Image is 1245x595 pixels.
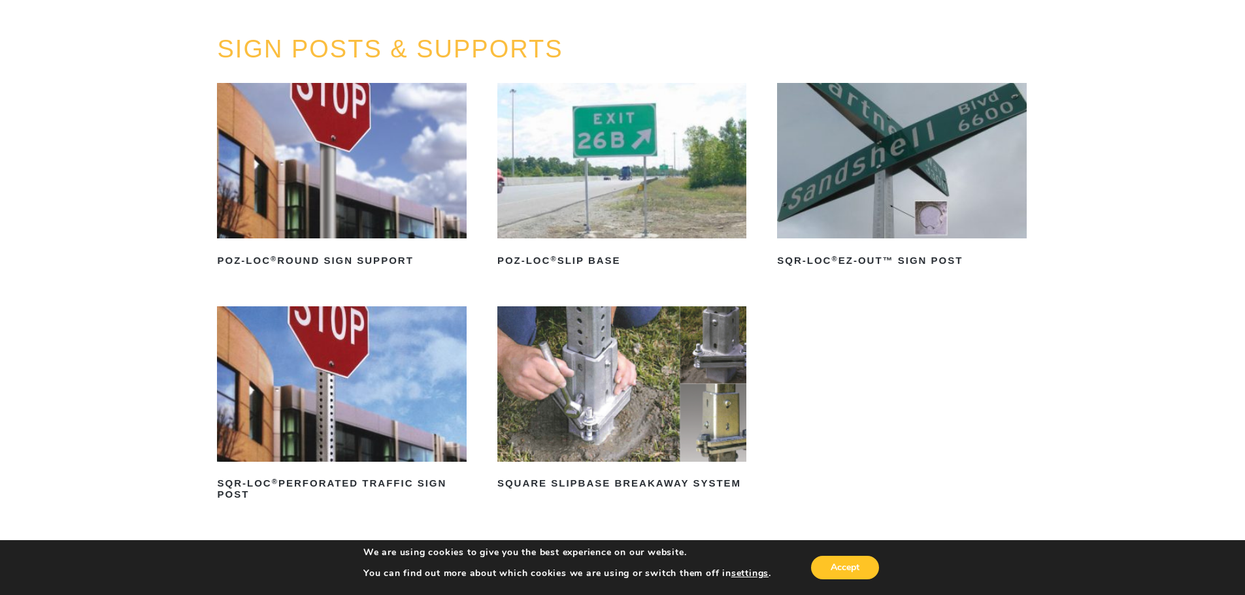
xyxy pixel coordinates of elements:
[550,255,557,263] sup: ®
[777,250,1026,271] h2: SQR-LOC EZ-Out™ Sign Post
[731,568,769,579] button: settings
[497,250,746,271] h2: POZ-LOC Slip Base
[217,35,563,63] a: SIGN POSTS & SUPPORTS
[363,547,771,558] p: We are using cookies to give you the best experience on our website.
[777,83,1026,271] a: SQR-LOC®EZ-Out™ Sign Post
[831,255,838,263] sup: ®
[497,474,746,494] h2: Square Slipbase Breakaway System
[811,556,879,579] button: Accept
[497,83,746,271] a: POZ-LOC®Slip Base
[217,474,466,505] h2: SQR-LOC Perforated Traffic Sign Post
[272,477,278,485] sup: ®
[363,568,771,579] p: You can find out more about which cookies we are using or switch them off in .
[217,83,466,271] a: POZ-LOC®Round Sign Support
[217,306,466,505] a: SQR-LOC®Perforated Traffic Sign Post
[217,250,466,271] h2: POZ-LOC Round Sign Support
[271,255,277,263] sup: ®
[497,306,746,494] a: Square Slipbase Breakaway System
